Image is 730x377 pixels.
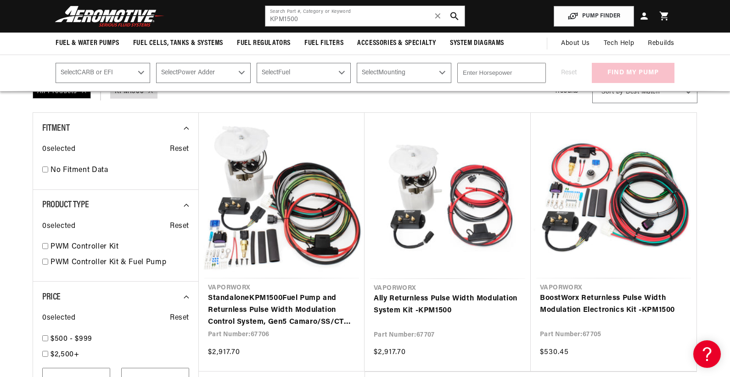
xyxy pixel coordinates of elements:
summary: Fuel & Water Pumps [49,33,126,54]
summary: Accessories & Specialty [350,33,443,54]
span: System Diagrams [450,39,504,48]
summary: Fuel Cells, Tanks & Systems [126,33,230,54]
select: Mounting [357,63,451,83]
span: Reset [170,312,189,324]
span: Fuel Cells, Tanks & Systems [133,39,223,48]
span: Tech Help [604,39,634,49]
a: KPM1500 [115,87,144,97]
input: Search by Part Number, Category or Keyword [265,6,465,26]
span: Reset [170,144,189,155]
select: Fuel [257,63,351,83]
summary: Tech Help [597,33,641,55]
input: Enter Horsepower [457,63,546,83]
select: CARB or EFI [56,63,150,83]
span: Rebuilds [648,39,674,49]
span: 0 selected [42,312,75,324]
a: Ally Returnless Pulse Width Modulation System Kit -KPM1500 [374,293,522,316]
span: ✕ [434,9,442,23]
span: $2,500+ [51,351,79,358]
a: About Us [554,33,597,55]
summary: System Diagrams [443,33,511,54]
img: Aeromotive [52,6,167,27]
span: Fuel Regulators [237,39,291,48]
span: Price [42,293,61,302]
summary: Fuel Regulators [230,33,298,54]
span: 0 selected [42,144,75,155]
div: All Products [33,85,91,99]
span: Fuel Filters [304,39,343,48]
span: Product Type [42,200,89,210]
a: StandaloneKPM1500Fuel Pump and Returnless Pulse Width Modulation Control System, Gen5 Camaro/SS/C... [208,293,355,328]
button: search button [444,6,465,26]
select: Power Adder [156,63,251,83]
span: About Us [561,40,590,47]
select: Sort by [592,80,697,103]
a: PWM Controller Kit [51,241,189,253]
button: PUMP FINDER [554,6,634,27]
span: Accessories & Specialty [357,39,436,48]
span: $500 - $999 [51,335,92,343]
span: Fuel & Water Pumps [56,39,119,48]
a: No Fitment Data [51,165,189,177]
a: BoostWorx Returnless Pulse Width Modulation Electronics Kit -KPM1500 [540,293,687,316]
span: Fitment [42,124,69,133]
a: PWM Controller Kit & Fuel Pump [51,257,189,269]
span: Reset [170,221,189,233]
span: 0 selected [42,221,75,233]
span: Sort by [601,88,623,97]
summary: Rebuilds [641,33,681,55]
summary: Fuel Filters [298,33,350,54]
